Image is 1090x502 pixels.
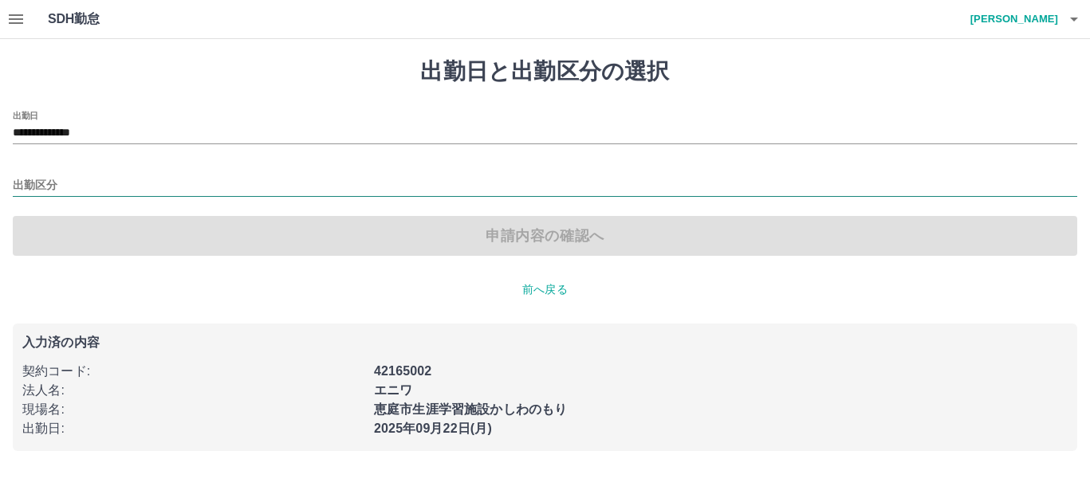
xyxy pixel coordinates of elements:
[22,381,364,400] p: 法人名 :
[13,109,38,121] label: 出勤日
[374,383,412,397] b: エニワ
[22,419,364,438] p: 出勤日 :
[22,336,1068,349] p: 入力済の内容
[374,402,567,416] b: 恵庭市生涯学習施設かしわのもり
[13,58,1077,85] h1: 出勤日と出勤区分の選択
[13,281,1077,298] p: 前へ戻る
[374,422,492,435] b: 2025年09月22日(月)
[22,362,364,381] p: 契約コード :
[374,364,431,378] b: 42165002
[22,400,364,419] p: 現場名 :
